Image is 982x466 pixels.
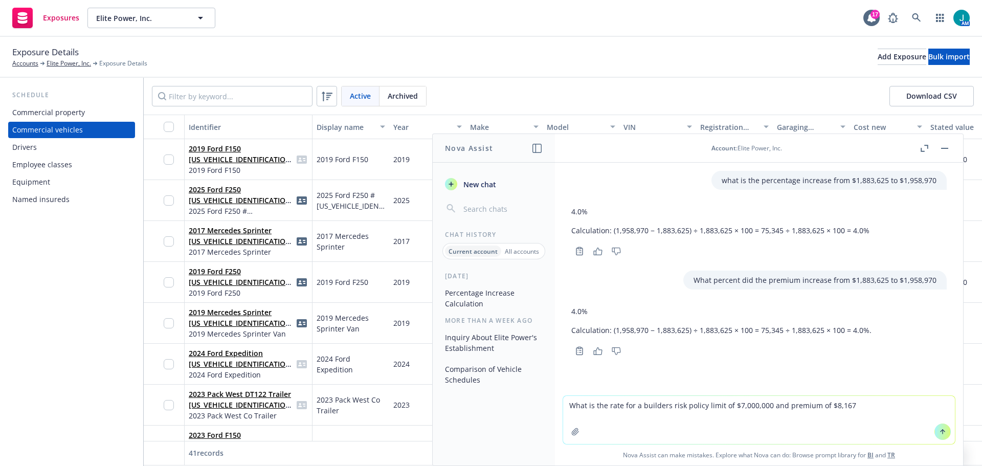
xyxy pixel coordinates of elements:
a: Search [906,8,927,28]
input: Filter by keyword... [152,86,313,106]
button: Inquiry About Elite Power's Establishment [441,329,547,357]
div: Bulk import [928,49,970,64]
div: Equipment [12,174,50,190]
span: 2025 Ford F250 #[US_VEHICLE_IDENTIFICATION_NUMBER] [189,206,296,216]
button: Bulk import [928,49,970,65]
button: Cost new [850,115,926,139]
span: 2024 [393,359,410,369]
span: 2019 [393,318,410,328]
span: Account [711,144,736,152]
button: Comparison of Vehicle Schedules [441,361,547,388]
button: Year [389,115,466,139]
p: 4.0% [571,206,869,217]
div: : Elite Power, Inc. [711,144,782,152]
span: 2024 Ford Expedition [317,353,385,375]
button: Make [466,115,543,139]
button: New chat [441,175,547,193]
button: Registration state [696,115,773,139]
input: Toggle Row Selected [164,195,174,206]
div: Add Exposure [878,49,926,64]
span: 2017 Mercedes Sprinter [189,247,296,257]
span: idCard [296,358,308,370]
a: idCard [296,276,308,289]
span: idCard [296,153,308,166]
input: Toggle Row Selected [164,277,174,287]
button: Thumbs down [608,244,624,258]
span: 2017 Mercedes Sprinter [US_VEHICLE_IDENTIFICATION_NUMBER] [189,225,296,247]
div: Model [547,122,604,132]
input: Toggle Row Selected [164,400,174,410]
button: Display name [313,115,389,139]
span: 2024 Ford Expedition [189,369,296,380]
span: 2019 Ford F250 [189,287,296,298]
img: photo [953,10,970,26]
a: idCard [296,440,308,452]
a: 2019 Mercedes Sprinter [US_VEHICLE_IDENTIFICATION_NUMBER] [189,307,294,339]
span: 2023 Pack West Co Trailer [189,410,296,421]
span: 2019 Mercedes Sprinter Van [317,313,385,334]
p: Current account [449,247,498,256]
div: Schedule [8,90,135,100]
a: Accounts [12,59,38,68]
textarea: What is the rate for a builders risk policy limit of $7,000,000 and premium of $8,167 [563,396,955,444]
span: 2023 Pack West Co Trailer [317,394,385,416]
div: Garaging address [777,122,834,132]
a: Switch app [930,8,950,28]
span: 2019 [393,277,410,287]
span: idCard [296,399,308,411]
div: [DATE] [433,272,555,280]
button: Model [543,115,619,139]
span: Exposure Details [99,59,147,68]
div: Employee classes [12,157,72,173]
p: All accounts [505,247,539,256]
span: idCard [296,235,308,248]
a: 2025 Ford F250 [US_VEHICLE_IDENTIFICATION_NUMBER] [189,185,294,216]
a: idCard [296,194,308,207]
span: 2025 [393,195,410,205]
span: 2019 Ford F150 [317,154,368,165]
span: Exposure Details [12,46,79,59]
div: Chat History [433,230,555,239]
a: Equipment [8,174,135,190]
span: Active [350,91,371,101]
a: Commercial property [8,104,135,121]
span: 2024 Ford Expedition [US_VEHICLE_IDENTIFICATION_NUMBER] [189,348,296,369]
span: 2019 Mercedes Sprinter Van [189,328,296,339]
a: 2019 Ford F250 [US_VEHICLE_IDENTIFICATION_NUMBER] [189,267,294,298]
p: 4.0% [571,306,872,317]
button: Add Exposure [878,49,926,65]
span: Exposures [43,14,79,22]
div: Make [470,122,527,132]
a: idCard [296,317,308,329]
span: 2019 Ford F150 [189,165,296,175]
a: 2024 Ford Expedition [US_VEHICLE_IDENTIFICATION_NUMBER] [189,348,294,380]
div: Cost new [854,122,911,132]
a: Commercial vehicles [8,122,135,138]
div: 17 [871,10,880,19]
input: Select all [164,122,174,132]
p: what is the percentage increase from $1,883,625 to $1,958,970 [722,175,936,186]
span: 2019 Mercedes Sprinter [US_VEHICLE_IDENTIFICATION_NUMBER] [189,307,296,328]
a: Drivers [8,139,135,156]
span: 2023 [393,400,410,410]
input: Toggle Row Selected [164,318,174,328]
div: VIN [623,122,681,132]
a: Named insureds [8,191,135,208]
span: 2023 Ford F150 [317,440,368,451]
a: 2017 Mercedes Sprinter [US_VEHICLE_IDENTIFICATION_NUMBER] [189,226,294,257]
span: Archived [388,91,418,101]
input: Toggle Row Selected [164,154,174,165]
input: Toggle Row Selected [164,236,174,247]
span: 2023 Ford F150 [US_VEHICLE_IDENTIFICATION_NUMBER] [189,430,296,451]
span: 2023 Pack West DT122 Trailer [US_VEHICLE_IDENTIFICATION_NUMBER] [189,389,296,410]
span: 2017 Mercedes Sprinter [317,231,385,252]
